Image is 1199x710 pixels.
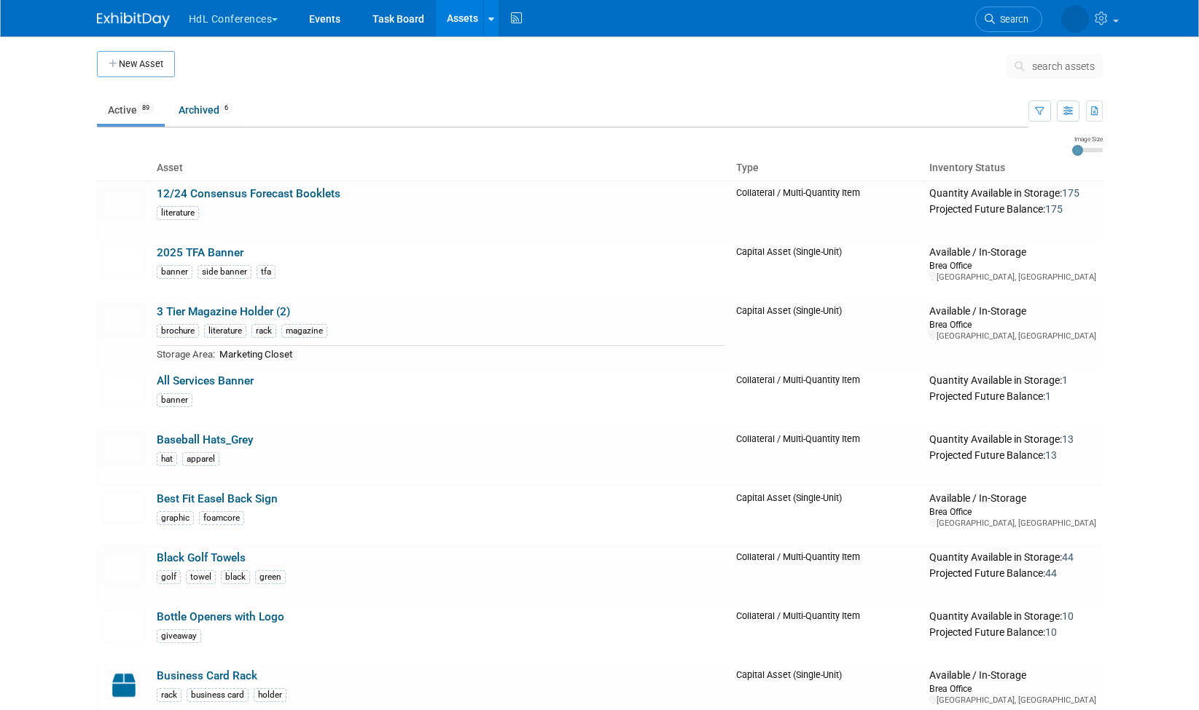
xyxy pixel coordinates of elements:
td: Collateral / Multi-Quantity Item [730,545,923,604]
span: 13 [1062,433,1074,445]
button: search assets [1007,55,1103,78]
a: 2025 TFA Banner [157,246,243,259]
div: rack [251,324,276,338]
div: giveaway [157,629,201,643]
div: Quantity Available in Storage: [929,610,1096,623]
div: literature [157,206,199,220]
span: Storage Area: [157,349,215,360]
div: green [255,570,286,584]
a: Archived6 [168,96,243,124]
td: Capital Asset (Single-Unit) [730,299,923,368]
div: tfa [257,265,276,279]
span: Search [995,14,1028,25]
div: Brea Office [929,682,1096,695]
div: business card [187,688,249,702]
td: Marketing Closet [215,346,725,363]
img: Polly Tracy [1061,5,1089,33]
div: banner [157,265,192,279]
div: Quantity Available in Storage: [929,551,1096,564]
a: Black Golf Towels [157,551,246,564]
div: Brea Office [929,259,1096,272]
div: side banner [198,265,251,279]
div: golf [157,570,181,584]
div: Available / In-Storage [929,492,1096,505]
td: Collateral / Multi-Quantity Item [730,181,923,240]
div: Brea Office [929,318,1096,331]
td: Capital Asset (Single-Unit) [730,486,923,545]
span: 89 [138,103,154,114]
th: Asset [151,156,731,181]
div: Brea Office [929,505,1096,518]
div: Projected Future Balance: [929,200,1096,216]
th: Type [730,156,923,181]
div: Available / In-Storage [929,669,1096,682]
div: Projected Future Balance: [929,387,1096,403]
a: Search [975,7,1042,32]
a: Bottle Openers with Logo [157,610,284,623]
td: Collateral / Multi-Quantity Item [730,368,923,427]
div: Available / In-Storage [929,305,1096,318]
div: [GEOGRAPHIC_DATA], [GEOGRAPHIC_DATA] [929,695,1096,706]
div: Available / In-Storage [929,246,1096,259]
div: hat [157,452,177,466]
div: holder [254,688,286,702]
div: magazine [281,324,327,338]
div: rack [157,688,181,702]
div: [GEOGRAPHIC_DATA], [GEOGRAPHIC_DATA] [929,272,1096,283]
div: Quantity Available in Storage: [929,433,1096,446]
a: Active89 [97,96,165,124]
div: Quantity Available in Storage: [929,187,1096,200]
span: 175 [1045,203,1063,215]
div: towel [186,570,216,584]
div: banner [157,393,192,407]
span: 10 [1045,626,1057,638]
div: foamcore [199,511,244,525]
span: 44 [1045,567,1057,579]
div: literature [204,324,246,338]
a: Best Fit Easel Back Sign [157,492,278,505]
a: Baseball Hats_Grey [157,433,254,446]
a: All Services Banner [157,374,254,387]
td: Collateral / Multi-Quantity Item [730,427,923,486]
div: apparel [182,452,219,466]
span: 6 [220,103,233,114]
div: graphic [157,511,194,525]
div: Image Size [1072,135,1103,143]
button: New Asset [97,51,175,77]
td: Collateral / Multi-Quantity Item [730,604,923,663]
span: 13 [1045,449,1057,461]
div: [GEOGRAPHIC_DATA], [GEOGRAPHIC_DATA] [929,331,1096,342]
span: 44 [1062,551,1074,563]
span: 1 [1062,374,1068,386]
a: 12/24 Consensus Forecast Booklets [157,187,340,200]
a: 3 Tier Magazine Holder (2) [157,305,290,318]
span: 10 [1062,610,1074,622]
div: Projected Future Balance: [929,623,1096,639]
div: Projected Future Balance: [929,564,1096,580]
div: [GEOGRAPHIC_DATA], [GEOGRAPHIC_DATA] [929,518,1096,529]
div: brochure [157,324,199,338]
img: ExhibitDay [97,12,170,27]
div: Projected Future Balance: [929,446,1096,462]
a: Business Card Rack [157,669,257,682]
span: search assets [1032,60,1095,72]
img: Capital-Asset-Icon-2.png [103,669,145,701]
span: 175 [1062,187,1079,199]
span: 1 [1045,390,1051,402]
div: black [221,570,250,584]
td: Capital Asset (Single-Unit) [730,240,923,299]
div: Quantity Available in Storage: [929,374,1096,387]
